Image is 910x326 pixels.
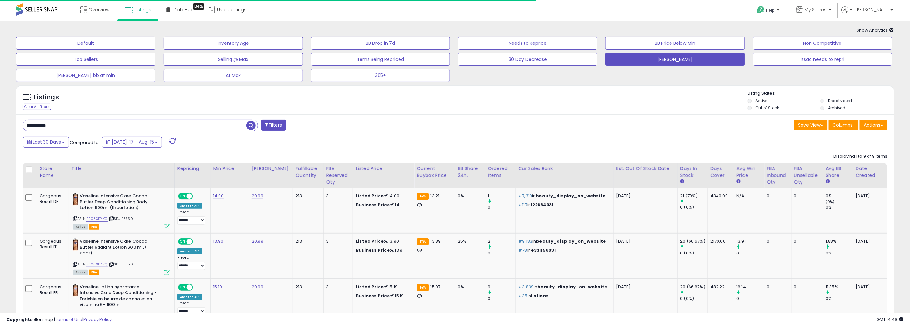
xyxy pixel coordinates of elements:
div: 0% [826,296,853,302]
b: Business Price: [356,293,391,299]
h5: Listings [34,93,59,102]
span: #35 [519,293,528,299]
div: Preset: [177,255,205,270]
button: Selling @ Max [164,53,303,66]
div: FBA Reserved Qty [326,165,350,186]
div: 21 (70%) [680,193,708,199]
div: 0% [458,284,480,290]
div: FBA inbound Qty [767,165,789,186]
span: Listings [135,6,151,13]
span: #78 [519,247,527,253]
div: Current Buybox Price [417,165,452,179]
span: beauty_display_on_website [536,193,606,199]
p: in [519,238,609,244]
span: OFF [192,239,202,245]
div: €15.19 [356,293,409,299]
div: [DATE] [856,238,882,244]
div: Gorgeous Result FR [40,284,64,296]
button: Filters [261,120,286,131]
div: 16.14 [737,284,764,290]
span: Compared to: [70,139,99,146]
div: Avg Win Price [737,165,762,179]
div: 0 (0%) [680,205,708,210]
div: 213 [296,238,318,244]
div: Gorgeous Result IT [40,238,64,250]
small: FBA [417,238,429,245]
img: 41VF9mfO09L._SL40_.jpg [73,238,78,251]
div: 0 [767,193,786,199]
span: Lotions [531,293,549,299]
div: 0 [767,284,786,290]
button: Items Being Repriced [311,53,450,66]
div: 3 [326,284,348,290]
small: Days In Stock. [680,179,684,185]
div: 0 [794,284,818,290]
div: [PERSON_NAME] [252,165,290,172]
button: BB Price Below Min [605,37,745,50]
p: in [519,293,609,299]
button: Inventory Age [164,37,303,50]
div: Amazon AI * [177,248,202,254]
div: Listed Price [356,165,411,172]
div: €14.00 [356,193,409,199]
span: | SKU: 15559 [108,216,133,221]
div: 1 [488,193,516,199]
a: 20.99 [252,193,263,199]
b: Business Price: [356,202,391,208]
div: 0% [826,250,853,256]
span: #117 [519,202,528,208]
div: 3 [326,193,348,199]
b: Vaseline Lotion hydratante Intensive Care Deep Conditioning - Enrichie en beurre de cacao et en v... [80,284,158,310]
div: €13.90 [356,238,409,244]
div: Days Cover [710,165,731,179]
a: 14.00 [213,193,224,199]
span: Show Analytics [857,27,894,33]
span: ON [179,194,187,199]
a: Privacy Policy [83,316,112,322]
small: (0%) [826,199,835,204]
b: Listed Price: [356,284,385,290]
span: My Stores [805,6,827,13]
button: Actions [860,120,887,130]
div: N/A [737,193,759,199]
div: Min Price [213,165,246,172]
div: Fulfillable Quantity [296,165,321,179]
button: Top Sellers [16,53,155,66]
p: [DATE] [616,193,673,199]
p: [DATE] [616,238,673,244]
i: Get Help [757,6,765,14]
p: Listing States: [748,91,894,97]
p: in [519,202,609,208]
div: Preset: [177,210,205,225]
div: Tooltip anchor [193,3,204,10]
img: 41VF9mfO09L._SL40_.jpg [73,284,78,297]
span: #7,310 [519,193,532,199]
label: Out of Stock [755,105,779,110]
button: BB Drop in 7d [311,37,450,50]
span: beauty_display_on_website [536,238,606,244]
div: [DATE] [856,284,882,290]
div: Amazon AI * [177,294,202,300]
div: 11.35% [826,284,853,290]
div: Days In Stock [680,165,705,179]
div: 20 (66.67%) [680,284,708,290]
small: FBA [417,284,429,291]
span: OFF [192,194,202,199]
span: Help [766,7,775,13]
span: 2025-09-15 14:49 GMT [877,316,904,322]
p: in [519,284,609,290]
div: Repricing [177,165,208,172]
div: €14 [356,202,409,208]
span: Overview [89,6,109,13]
span: #3,839 [519,284,534,290]
a: 20.99 [252,284,263,290]
div: 0% [826,205,853,210]
div: Preset: [177,301,205,316]
button: [DATE]-17 - Aug-15 [102,137,162,148]
div: 25% [458,238,480,244]
button: 30 Day Decrease [458,53,597,66]
div: seller snap | | [6,317,112,323]
div: [DATE] [856,193,882,199]
span: 4331156031 [531,247,556,253]
span: 13.89 [431,238,441,244]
